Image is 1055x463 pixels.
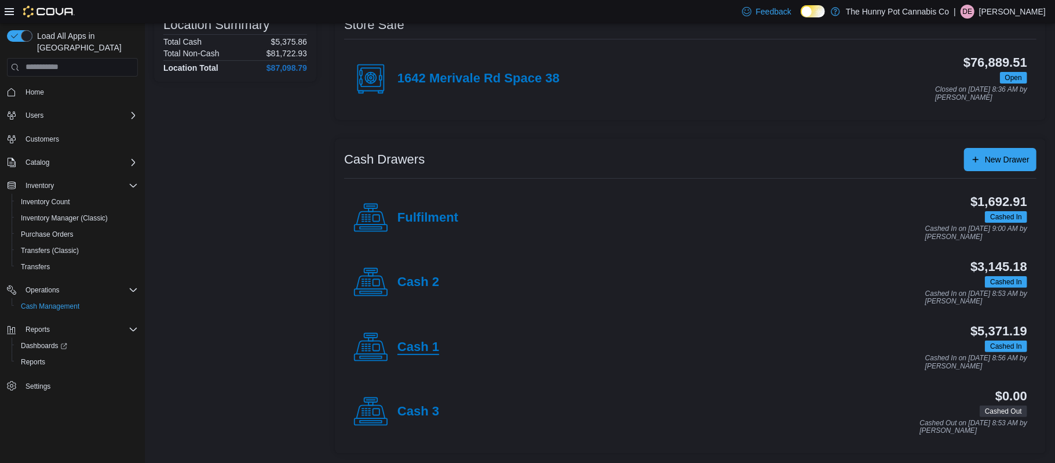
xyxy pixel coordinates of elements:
span: Home [25,88,44,97]
button: Catalog [2,154,143,171]
span: Cashed Out [980,406,1027,417]
span: Dashboards [21,341,67,350]
a: Customers [21,132,64,146]
p: $81,722.93 [267,49,307,58]
span: Purchase Orders [16,227,138,241]
p: $5,375.86 [271,37,307,46]
button: Inventory Count [12,194,143,210]
h3: $5,371.19 [970,324,1027,338]
span: DE [963,5,973,19]
span: Settings [21,378,138,393]
button: Users [21,108,48,122]
a: Transfers [16,260,54,274]
span: Inventory Manager (Classic) [16,211,138,225]
h3: $0.00 [995,389,1027,403]
button: Reports [2,321,143,338]
span: Open [1005,73,1022,83]
span: Cashed In [985,211,1027,223]
span: Transfers [16,260,138,274]
h3: Store Safe [344,18,404,32]
h6: Total Non-Cash [163,49,220,58]
span: Reports [21,357,45,367]
span: Users [25,111,43,120]
span: Dashboards [16,339,138,353]
button: Cash Management [12,298,143,314]
p: Cashed In on [DATE] 9:00 AM by [PERSON_NAME] [925,225,1027,241]
span: Home [21,85,138,99]
a: Inventory Manager (Classic) [16,211,112,225]
p: | [954,5,956,19]
button: Settings [2,377,143,394]
h4: Location Total [163,63,218,73]
a: Settings [21,379,55,393]
span: New Drawer [985,154,1030,165]
span: Feedback [756,6,791,17]
span: Customers [21,132,138,146]
button: Inventory [2,178,143,194]
span: Inventory [21,179,138,193]
span: Cashed Out [985,406,1022,417]
a: Purchase Orders [16,227,78,241]
button: Catalog [21,155,54,169]
h3: $1,692.91 [970,195,1027,209]
span: Users [21,108,138,122]
span: Reports [25,325,50,334]
h4: Cash 1 [397,340,439,355]
h3: Location Summary [163,18,269,32]
span: Operations [21,283,138,297]
span: Inventory Count [21,197,70,207]
button: Operations [21,283,64,297]
img: Cova [23,6,75,17]
span: Cashed In [985,341,1027,352]
p: The Hunny Pot Cannabis Co [846,5,949,19]
a: Cash Management [16,299,84,313]
nav: Complex example [7,79,138,425]
span: Cashed In [985,276,1027,288]
span: Cash Management [21,302,79,311]
h6: Total Cash [163,37,202,46]
a: Dashboards [16,339,72,353]
div: Dakota Elliott [961,5,974,19]
h4: $87,098.79 [267,63,307,73]
span: Reports [21,323,138,337]
h3: $3,145.18 [970,260,1027,274]
button: Inventory Manager (Classic) [12,210,143,226]
span: Transfers [21,262,50,272]
a: Inventory Count [16,195,75,209]
span: Reports [16,355,138,369]
span: Load All Apps in [GEOGRAPHIC_DATA] [32,30,138,53]
button: Customers [2,131,143,147]
button: Reports [12,354,143,370]
span: Transfers (Classic) [21,246,79,255]
span: Cash Management [16,299,138,313]
span: Cashed In [990,212,1022,222]
span: Cashed In [990,341,1022,352]
h4: Cash 3 [397,404,439,419]
a: Reports [16,355,50,369]
span: Inventory Count [16,195,138,209]
button: Users [2,107,143,124]
h3: Cash Drawers [344,153,425,167]
a: Dashboards [12,338,143,354]
button: Home [2,84,143,100]
button: Operations [2,282,143,298]
button: Reports [21,323,54,337]
input: Dark Mode [801,5,825,17]
button: Transfers (Classic) [12,243,143,259]
span: Cashed In [990,277,1022,287]
h4: 1642 Merivale Rd Space 38 [397,71,560,86]
span: Settings [25,382,50,391]
p: [PERSON_NAME] [979,5,1046,19]
span: Open [1000,72,1027,84]
span: Catalog [25,158,49,167]
span: Customers [25,135,59,144]
span: Inventory Manager (Classic) [21,214,108,223]
span: Dark Mode [801,17,801,18]
h4: Fulfilment [397,211,458,226]
h4: Cash 2 [397,275,439,290]
span: Operations [25,285,60,295]
button: Inventory [21,179,59,193]
button: Transfers [12,259,143,275]
p: Closed on [DATE] 8:36 AM by [PERSON_NAME] [935,86,1027,102]
span: Inventory [25,181,54,190]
